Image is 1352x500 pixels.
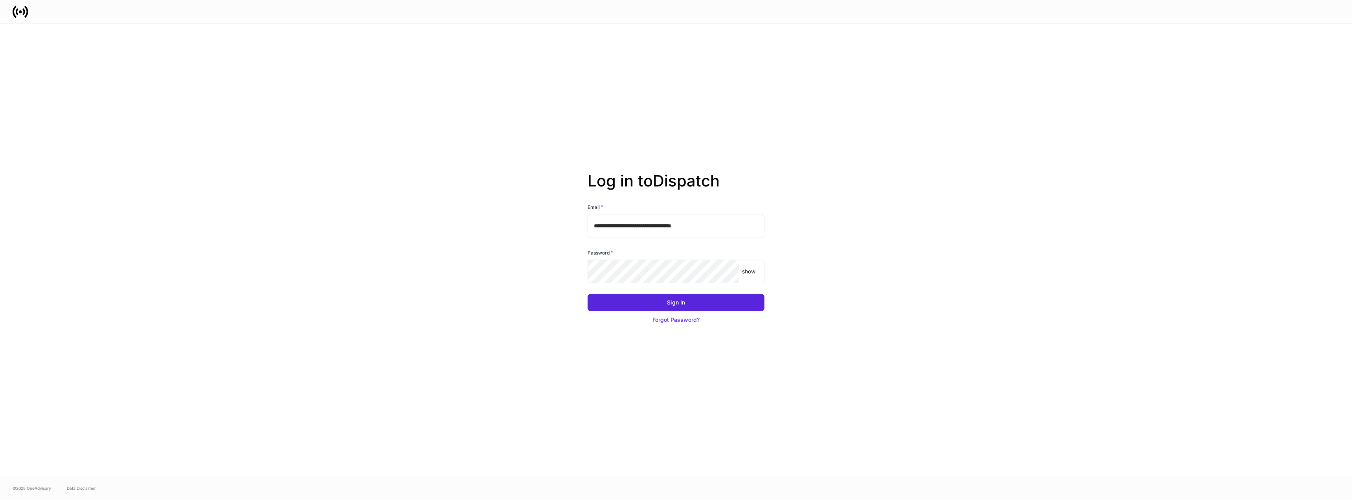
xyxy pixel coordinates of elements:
div: Sign In [667,299,685,306]
button: Forgot Password? [588,311,764,328]
a: Data Disclaimer [67,485,96,491]
h6: Email [588,203,603,211]
h2: Log in to Dispatch [588,172,764,203]
span: © 2025 OneAdvisory [13,485,51,491]
p: show [742,268,755,275]
h6: Password [588,249,613,256]
button: Sign In [588,294,764,311]
div: Forgot Password? [652,316,700,324]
